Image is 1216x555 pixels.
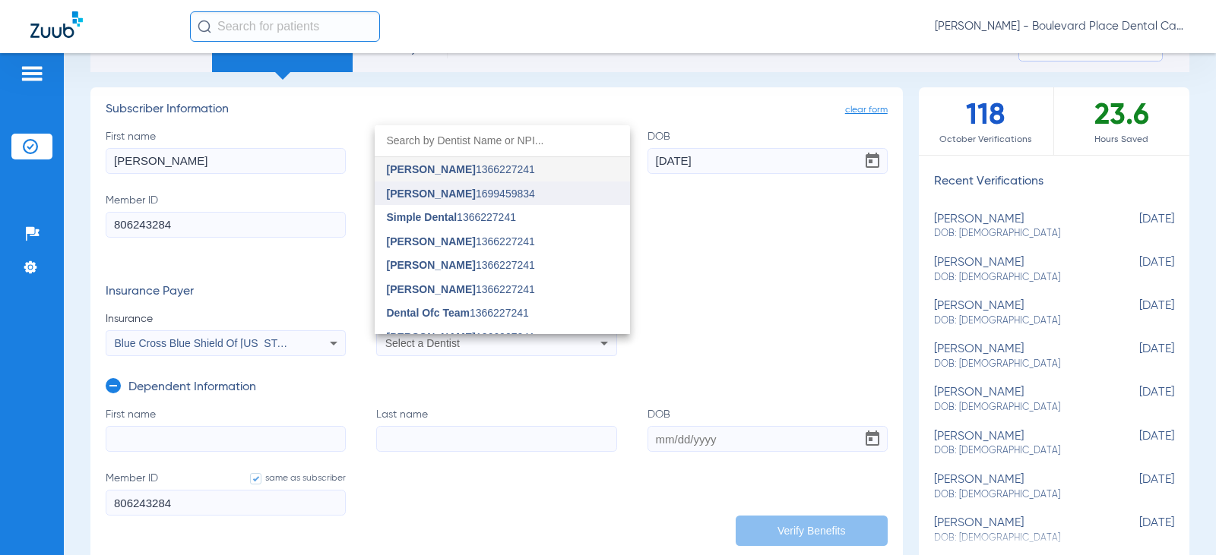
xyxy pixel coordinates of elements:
span: 1366227241 [387,236,535,247]
span: [PERSON_NAME] [387,283,476,295]
span: 1366227241 [387,212,516,222]
span: [PERSON_NAME] [387,331,476,343]
span: Dental Ofc Team [387,307,470,319]
span: 1366227241 [387,332,535,342]
span: [PERSON_NAME] [387,163,476,175]
span: [PERSON_NAME] [387,235,476,248]
span: 1366227241 [387,307,529,318]
span: Simple Dental [387,211,458,223]
span: 1699459834 [387,188,535,199]
span: 1366227241 [387,284,535,295]
span: 1366227241 [387,260,535,270]
input: dropdown search [375,125,630,156]
span: 1366227241 [387,164,535,175]
span: [PERSON_NAME] [387,259,476,271]
span: [PERSON_NAME] [387,188,476,200]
